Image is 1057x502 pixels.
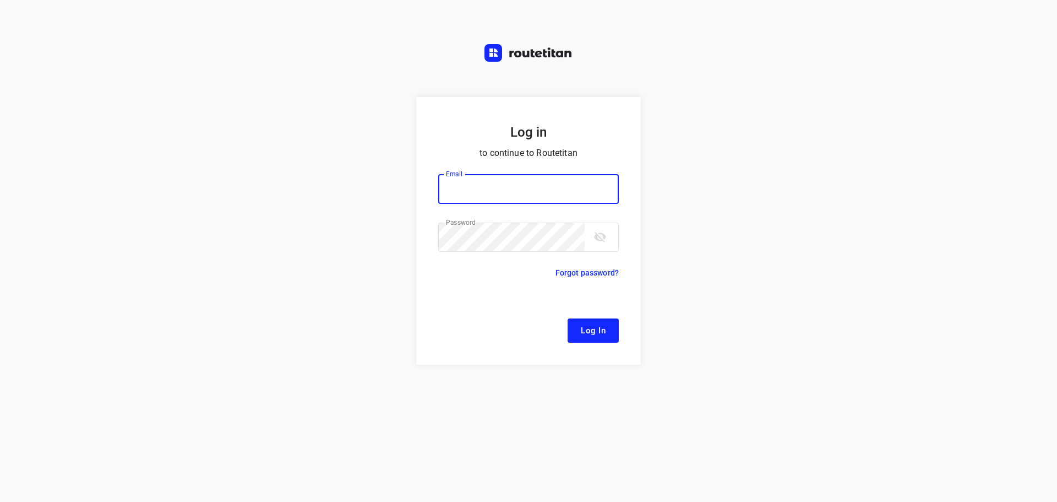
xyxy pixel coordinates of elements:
span: Log In [581,323,606,338]
p: Forgot password? [555,266,619,279]
h5: Log in [438,123,619,141]
p: to continue to Routetitan [438,145,619,161]
button: toggle password visibility [589,226,611,248]
img: Routetitan [484,44,573,62]
button: Log In [568,319,619,343]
